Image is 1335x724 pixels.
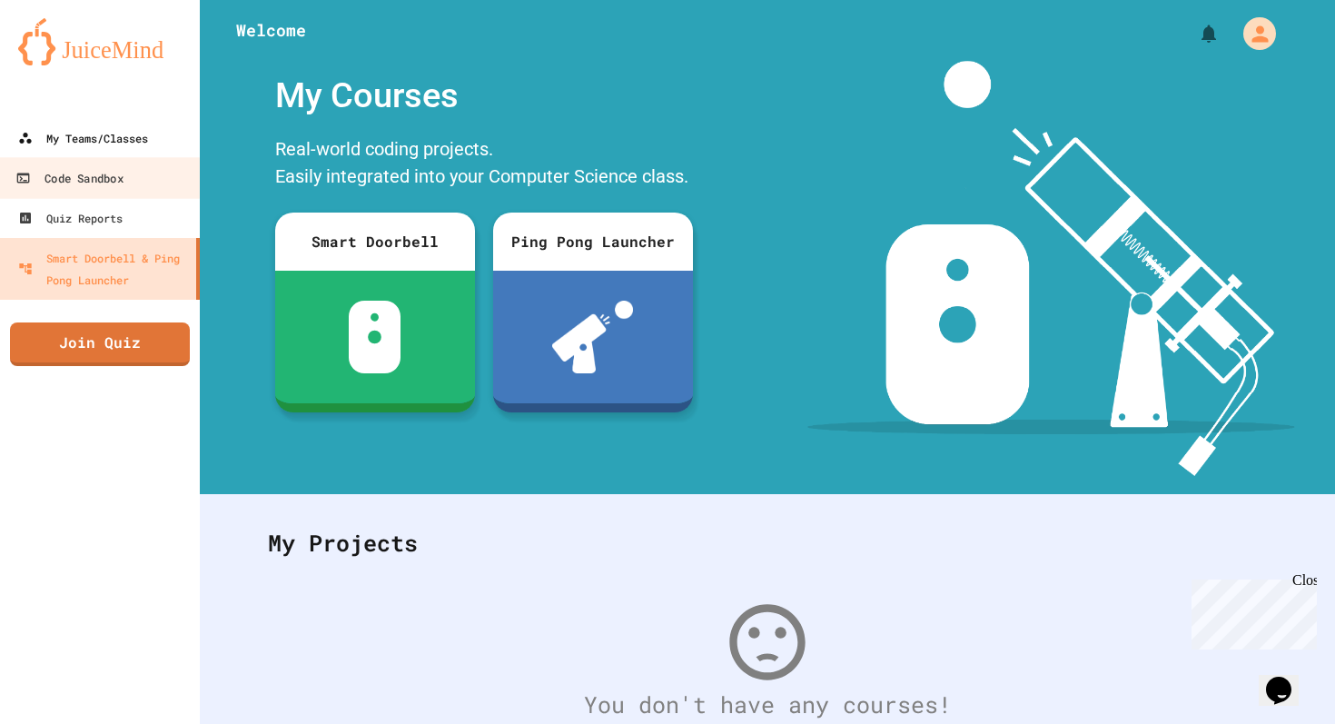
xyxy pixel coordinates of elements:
[10,322,190,366] a: Join Quiz
[266,61,702,131] div: My Courses
[349,301,400,373] img: sdb-white.svg
[7,7,125,115] div: Chat with us now!Close
[250,688,1285,722] div: You don't have any courses!
[18,127,148,149] div: My Teams/Classes
[15,167,123,190] div: Code Sandbox
[266,131,702,199] div: Real-world coding projects. Easily integrated into your Computer Science class.
[18,18,182,65] img: logo-orange.svg
[552,301,633,373] img: ppl-with-ball.png
[807,61,1294,476] img: banner-image-my-projects.png
[1224,13,1281,55] div: My Account
[1164,18,1224,49] div: My Notifications
[275,213,475,271] div: Smart Doorbell
[18,207,123,229] div: Quiz Reports
[18,247,189,291] div: Smart Doorbell & Ping Pong Launcher
[1184,572,1317,650] iframe: chat widget
[493,213,693,271] div: Ping Pong Launcher
[250,508,1285,579] div: My Projects
[1259,651,1317,706] iframe: chat widget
